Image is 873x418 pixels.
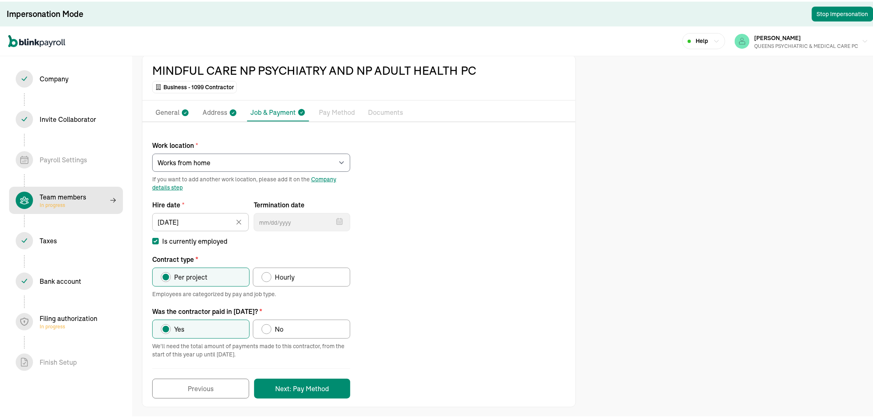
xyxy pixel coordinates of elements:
input: mm/dd/yyyy [152,211,249,230]
label: Termination date [254,198,350,208]
div: MINDFUL CARE NP PSYCHIATRY AND NP ADULT HEALTH PC [152,60,476,78]
p: Address [203,106,227,116]
input: mm/dd/yyyy [254,211,350,230]
div: Taxes [40,234,57,244]
button: Next: Pay Method [254,377,350,397]
p: General [156,106,179,116]
div: QUEENS PSYCHIATRIC & MEDICAL CARE PC [755,41,859,48]
p: Pay Method [319,106,355,116]
p: Contract type [152,253,350,263]
span: If you want to add another work location, please add it on the [152,173,350,190]
span: In progress [40,200,86,207]
span: Bank account [9,266,123,293]
span: Team membersIn progress [9,185,123,212]
div: Filing authorization [40,312,97,328]
div: Was the contractor paid in 2025? [152,305,350,337]
div: Company [40,72,68,82]
div: Contract type [152,253,350,285]
button: Previous [152,377,249,397]
p: Job & Payment [250,106,296,116]
span: Payroll Settings [9,145,123,172]
span: Per project [174,271,208,280]
span: Yes [174,323,184,332]
span: Company [9,64,123,91]
p: Documents [368,106,403,116]
div: Payroll Settings [40,153,87,163]
span: We'll need the total amount of payments made to this contractor, from the start of this year up u... [152,340,350,357]
div: Invite Collaborator [40,113,96,123]
span: Help [696,35,708,44]
div: Team members [40,190,86,207]
span: Business - 1099 Contractor [163,81,234,90]
span: Filing authorizationIn progress [9,306,123,334]
button: Help [682,31,725,47]
div: Finish Setup [40,356,77,366]
span: Finish Setup [9,347,123,374]
span: Hourly [275,271,295,280]
nav: Global [8,28,65,52]
div: Impersonation Mode [7,7,83,18]
span: Employees are categorized by pay and job type. [152,288,350,297]
span: [PERSON_NAME] [755,33,801,40]
button: [PERSON_NAME]QUEENS PSYCHIATRIC & MEDICAL CARE PC [731,29,872,50]
input: Is currently employed [152,236,159,243]
p: Was the contractor paid in [DATE]? [152,305,350,315]
span: No [275,323,283,332]
div: Bank account [40,275,81,285]
span: Taxes [9,226,123,253]
label: Work location [152,139,350,149]
label: Is currently employed [152,235,350,245]
span: In progress [40,322,97,328]
label: Hire date [152,198,249,208]
span: Invite Collaborator [9,104,123,131]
